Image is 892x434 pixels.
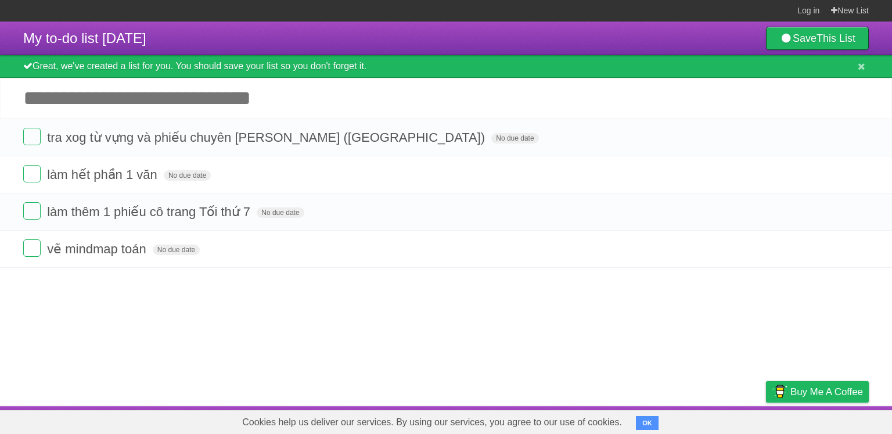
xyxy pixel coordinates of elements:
span: làm hết phần 1 văn [47,167,160,182]
a: Developers [650,409,697,431]
a: Buy me a coffee [766,381,869,403]
span: làm thêm 1 phiếu cô trang Tối thứ 7 [47,205,253,219]
a: Suggest a feature [796,409,869,431]
label: Done [23,128,41,145]
span: My to-do list [DATE] [23,30,146,46]
img: Buy me a coffee [772,382,787,401]
a: Terms [711,409,737,431]
span: No due date [491,133,538,144]
a: Privacy [751,409,781,431]
span: Cookies help us deliver our services. By using our services, you agree to our use of cookies. [231,411,634,434]
span: No due date [153,245,200,255]
button: OK [636,416,659,430]
label: Done [23,239,41,257]
span: vẽ mindmap toán [47,242,149,256]
span: No due date [257,207,304,218]
span: tra xog từ vựng và phiếu chuyên [PERSON_NAME] ([GEOGRAPHIC_DATA]) [47,130,488,145]
b: This List [817,33,855,44]
span: No due date [164,170,211,181]
label: Done [23,165,41,182]
a: About [612,409,636,431]
a: SaveThis List [766,27,869,50]
label: Done [23,202,41,220]
span: Buy me a coffee [790,382,863,402]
